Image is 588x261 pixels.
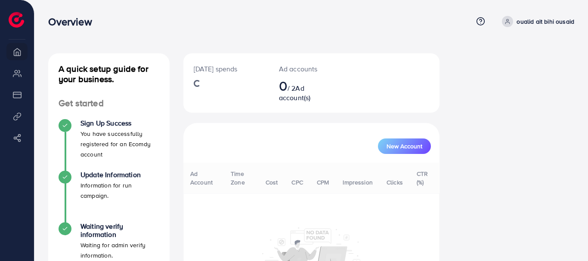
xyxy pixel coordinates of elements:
[80,222,159,239] h4: Waiting verify information
[279,77,322,102] h2: / 2
[80,171,159,179] h4: Update Information
[279,64,322,74] p: Ad accounts
[48,64,170,84] h4: A quick setup guide for your business.
[80,240,159,261] p: Waiting for admin verify information.
[80,129,159,160] p: You have successfully registered for an Ecomdy account
[9,12,24,28] img: logo
[194,64,258,74] p: [DATE] spends
[80,180,159,201] p: Information for run campaign.
[378,138,431,154] button: New Account
[48,98,170,109] h4: Get started
[498,16,574,27] a: oualid ait bihi ousaid
[48,119,170,171] li: Sign Up Success
[80,119,159,127] h4: Sign Up Success
[387,143,422,149] span: New Account
[279,83,311,102] span: Ad account(s)
[48,171,170,222] li: Update Information
[279,76,288,95] span: 0
[48,15,99,28] h3: Overview
[517,16,574,27] p: oualid ait bihi ousaid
